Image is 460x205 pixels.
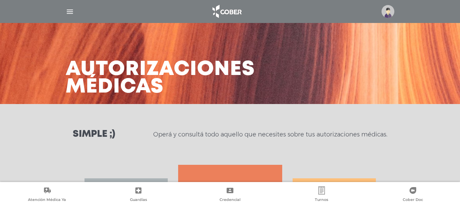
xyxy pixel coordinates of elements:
span: Credencial [220,197,240,203]
img: profile-placeholder.svg [382,5,394,18]
a: Atención Médica Ya [1,186,93,204]
a: Turnos [276,186,367,204]
img: logo_cober_home-white.png [209,3,244,20]
span: Cober Doc [403,197,423,203]
a: Credencial [184,186,276,204]
img: Cober_menu-lines-white.svg [66,7,74,16]
span: Atención Médica Ya [28,197,66,203]
p: Operá y consultá todo aquello que necesites sobre tus autorizaciones médicas. [153,130,387,138]
a: Guardias [93,186,185,204]
h3: Simple ;) [73,130,115,139]
h3: Autorizaciones médicas [66,61,255,96]
a: Cober Doc [367,186,459,204]
span: Guardias [130,197,147,203]
span: Turnos [315,197,328,203]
